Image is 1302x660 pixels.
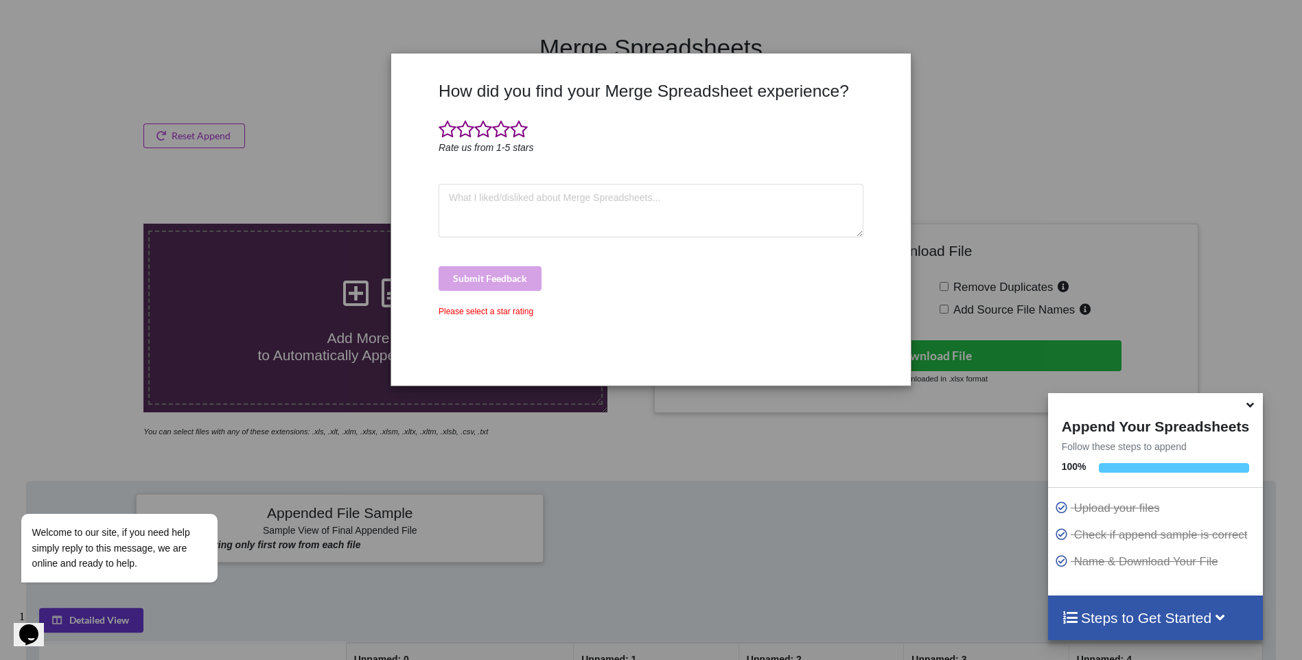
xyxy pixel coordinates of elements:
[1055,526,1259,543] p: Check if append sample is correct
[1055,499,1259,517] p: Upload your files
[14,605,58,646] iframe: chat widget
[1062,609,1249,626] h4: Steps to Get Started
[439,81,863,101] h3: How did you find your Merge Spreadsheet experience?
[1055,553,1259,570] p: Name & Download Your File
[1048,440,1263,453] p: Follow these steps to append
[439,142,534,153] i: Rate us from 1-5 stars
[1048,414,1263,435] h4: Append Your Spreadsheets
[1062,461,1086,472] b: 100 %
[439,305,863,318] div: Please select a star rating
[14,390,261,598] iframe: chat widget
